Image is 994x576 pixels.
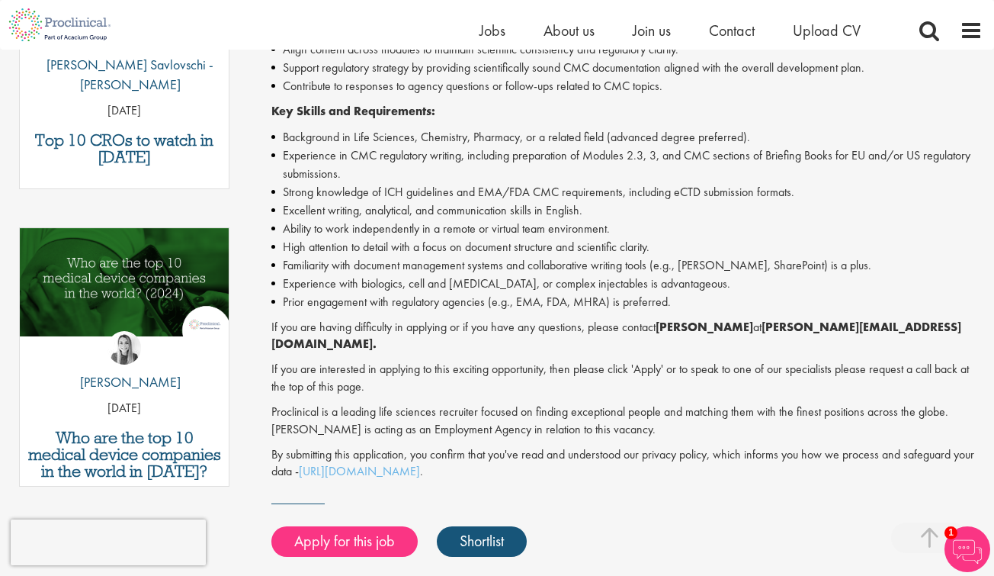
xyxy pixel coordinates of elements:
a: Theodora Savlovschi - Wicks [PERSON_NAME] Savlovschi - [PERSON_NAME] [20,14,229,101]
li: Experience with biologics, cell and [MEDICAL_DATA], or complex injectables is advantageous. [271,275,983,293]
a: Upload CV [793,21,861,40]
strong: [PERSON_NAME] [656,319,753,335]
a: [URL][DOMAIN_NAME] [299,463,420,479]
img: Hannah Burke [107,331,141,365]
p: [DATE] [20,400,229,417]
a: Top 10 CROs to watch in [DATE] [27,132,221,166]
a: Jobs [479,21,505,40]
a: Join us [633,21,671,40]
p: [PERSON_NAME] Savlovschi - [PERSON_NAME] [20,55,229,94]
p: By submitting this application, you confirm that you've read and understood our privacy policy, w... [271,446,983,481]
a: Shortlist [437,526,527,557]
a: Hannah Burke [PERSON_NAME] [69,331,181,400]
img: Chatbot [944,526,990,572]
p: If you are having difficulty in applying or if you have any questions, please contact at [271,319,983,354]
li: Ability to work independently in a remote or virtual team environment. [271,220,983,238]
p: Proclinical is a leading life sciences recruiter focused on finding exceptional people and matchi... [271,404,983,439]
p: [DATE] [20,102,229,120]
li: Prior engagement with regulatory agencies (e.g., EMA, FDA, MHRA) is preferred. [271,293,983,311]
li: Contribute to responses to agency questions or follow-ups related to CMC topics. [271,77,983,95]
a: Who are the top 10 medical device companies in the world in [DATE]? [27,430,221,480]
a: Link to a post [20,228,229,363]
li: Excellent writing, analytical, and communication skills in English. [271,201,983,220]
iframe: reCAPTCHA [11,520,206,565]
li: Strong knowledge of ICH guidelines and EMA/FDA CMC requirements, including eCTD submission formats. [271,183,983,201]
p: [PERSON_NAME] [69,372,181,392]
strong: [PERSON_NAME][EMAIL_ADDRESS][DOMAIN_NAME]. [271,319,961,352]
span: 1 [944,526,957,539]
p: If you are interested in applying to this exciting opportunity, then please click 'Apply' or to s... [271,361,983,396]
li: Background in Life Sciences, Chemistry, Pharmacy, or a related field (advanced degree preferred). [271,128,983,146]
a: Apply for this job [271,526,418,557]
a: About us [543,21,595,40]
strong: Key Skills and Requirements: [271,103,435,119]
li: High attention to detail with a focus on document structure and scientific clarity. [271,238,983,256]
a: Contact [709,21,755,40]
li: Familiarity with document management systems and collaborative writing tools (e.g., [PERSON_NAME]... [271,256,983,275]
img: Top 10 Medical Device Companies 2024 [20,228,229,336]
li: Experience in CMC regulatory writing, including preparation of Modules 2.3, 3, and CMC sections o... [271,146,983,183]
li: Support regulatory strategy by providing scientifically sound CMC documentation aligned with the ... [271,59,983,77]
